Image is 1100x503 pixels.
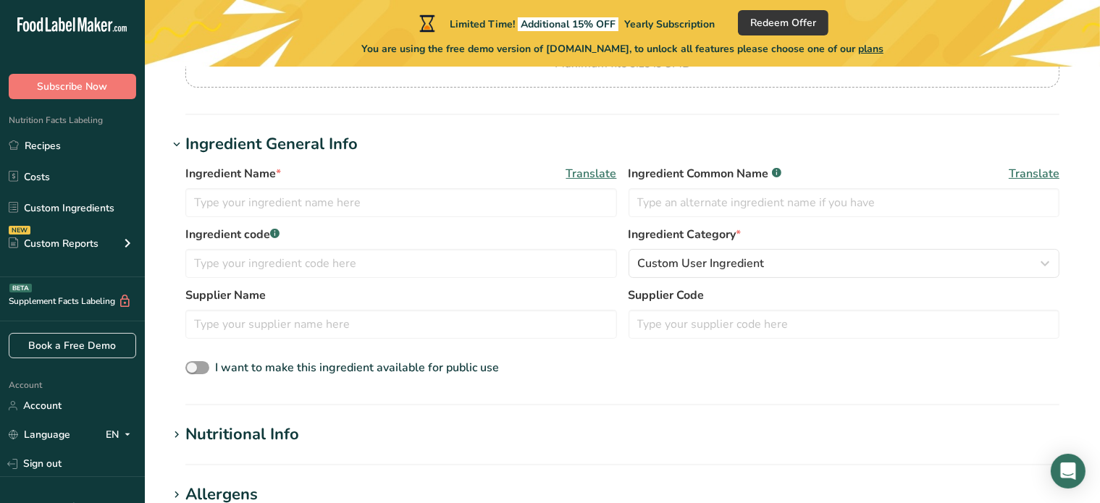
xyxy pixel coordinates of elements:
div: NEW [9,226,30,234]
div: Ingredient General Info [185,132,358,156]
input: Type your ingredient name here [185,188,617,217]
div: Custom Reports [9,236,98,251]
div: Nutritional Info [185,423,299,447]
div: Open Intercom Messenger [1051,454,1086,489]
span: plans [858,42,883,56]
a: Book a Free Demo [9,333,136,358]
span: Additional 15% OFF [518,17,618,31]
input: Type an alternate ingredient name if you have [629,188,1060,217]
div: EN [106,426,136,444]
span: Translate [566,165,617,182]
span: You are using the free demo version of [DOMAIN_NAME], to unlock all features please choose one of... [361,41,883,56]
span: Ingredient Common Name [629,165,781,182]
span: Redeem Offer [750,15,816,30]
label: Supplier Name [185,287,617,304]
div: Limited Time! [416,14,715,32]
label: Supplier Code [629,287,1060,304]
button: Subscribe Now [9,74,136,99]
span: Yearly Subscription [624,17,715,31]
input: Type your supplier code here [629,310,1060,339]
span: Ingredient Name [185,165,281,182]
div: BETA [9,284,32,292]
span: Custom User Ingredient [638,255,765,272]
label: Ingredient Category [629,226,1060,243]
a: Language [9,422,70,447]
span: Translate [1009,165,1059,182]
input: Type your ingredient code here [185,249,617,278]
button: Custom User Ingredient [629,249,1060,278]
label: Ingredient code [185,226,617,243]
span: Subscribe Now [38,79,108,94]
button: Redeem Offer [738,10,828,35]
span: I want to make this ingredient available for public use [215,360,499,376]
input: Type your supplier name here [185,310,617,339]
